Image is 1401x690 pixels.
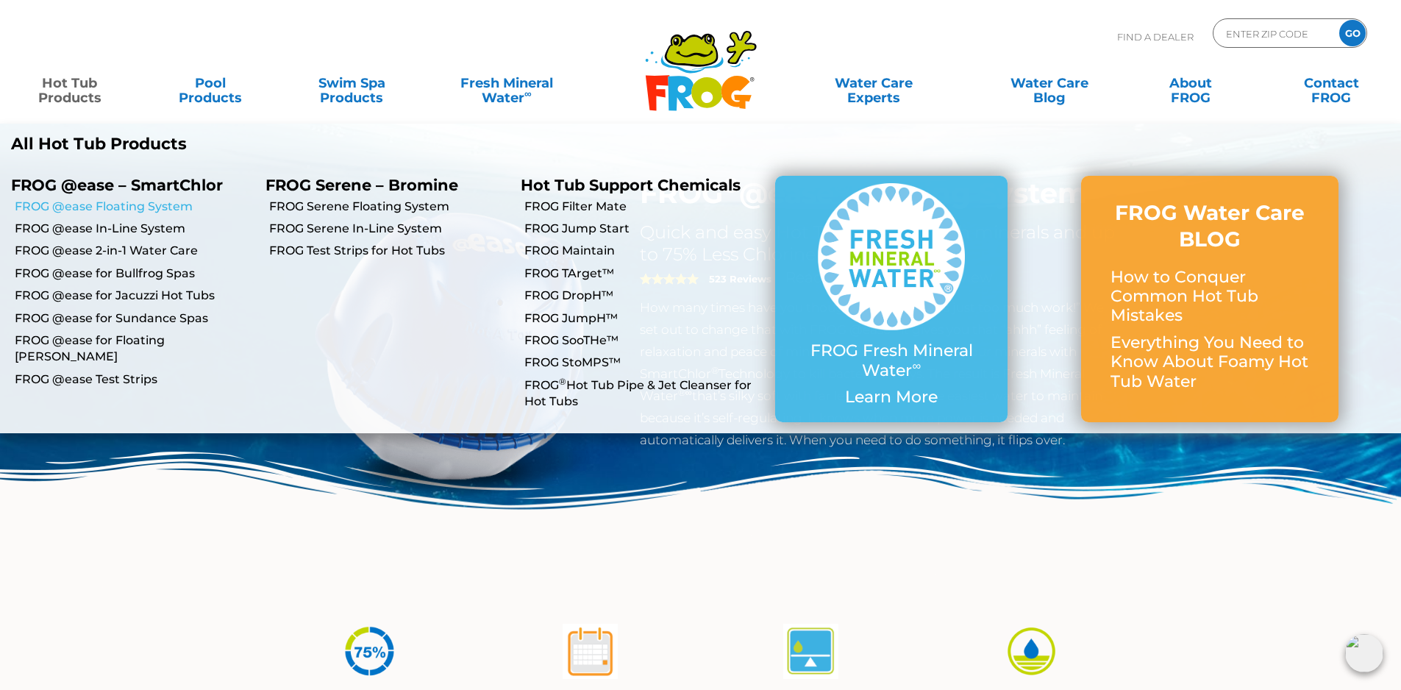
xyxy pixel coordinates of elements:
p: Learn More [805,388,978,407]
a: ContactFROG [1277,68,1386,98]
input: Zip Code Form [1224,23,1324,44]
p: FROG Fresh Mineral Water [805,341,978,380]
a: FROG Water Care BLOG How to Conquer Common Hot Tub Mistakes Everything You Need to Know About Foa... [1111,199,1309,399]
sup: ∞ [912,358,921,373]
a: Hot TubProducts [15,68,124,98]
a: AboutFROG [1136,68,1245,98]
p: Everything You Need to Know About Foamy Hot Tub Water [1111,333,1309,391]
a: FROG @ease for Bullfrog Spas [15,266,254,282]
a: FROG Filter Mate [524,199,764,215]
a: FROG StoMPS™ [524,355,764,371]
a: FROG Maintain [524,243,764,259]
sup: ∞ [524,88,532,99]
a: Hot Tub Support Chemicals [521,176,741,194]
p: How to Conquer Common Hot Tub Mistakes [1111,268,1309,326]
a: FROG @ease for Jacuzzi Hot Tubs [15,288,254,304]
a: PoolProducts [156,68,265,98]
a: FROG®Hot Tub Pipe & Jet Cleanser for Hot Tubs [524,377,764,410]
a: FROG DropH™ [524,288,764,304]
a: FROG SooTHe™ [524,332,764,349]
a: FROG @ease In-Line System [15,221,254,237]
a: FROG @ease 2-in-1 Water Care [15,243,254,259]
a: Water CareExperts [785,68,963,98]
a: FROG @ease Test Strips [15,371,254,388]
a: FROG Fresh Mineral Water∞ Learn More [805,183,978,414]
a: FROG Jump Start [524,221,764,237]
a: FROG @ease for Sundance Spas [15,310,254,327]
input: GO [1339,20,1366,46]
img: icon-atease-easy-on [1004,624,1059,679]
img: atease-icon-shock-once [563,624,618,679]
h3: FROG Water Care BLOG [1111,199,1309,253]
a: FROG @ease Floating System [15,199,254,215]
p: Find A Dealer [1117,18,1194,55]
a: Water CareBlog [994,68,1104,98]
a: FROG Serene In-Line System [269,221,509,237]
a: FROG Test Strips for Hot Tubs [269,243,509,259]
img: openIcon [1345,634,1383,672]
a: Fresh MineralWater∞ [438,68,575,98]
a: All Hot Tub Products [11,135,690,154]
img: icon-atease-75percent-less [342,624,397,679]
p: FROG @ease – SmartChlor [11,176,243,194]
img: atease-icon-self-regulates [783,624,838,679]
a: FROG @ease for Floating [PERSON_NAME] [15,332,254,366]
sup: ® [559,376,566,387]
a: FROG Serene Floating System [269,199,509,215]
a: FROG TArget™ [524,266,764,282]
p: FROG Serene – Bromine [265,176,498,194]
a: FROG JumpH™ [524,310,764,327]
a: Swim SpaProducts [297,68,407,98]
